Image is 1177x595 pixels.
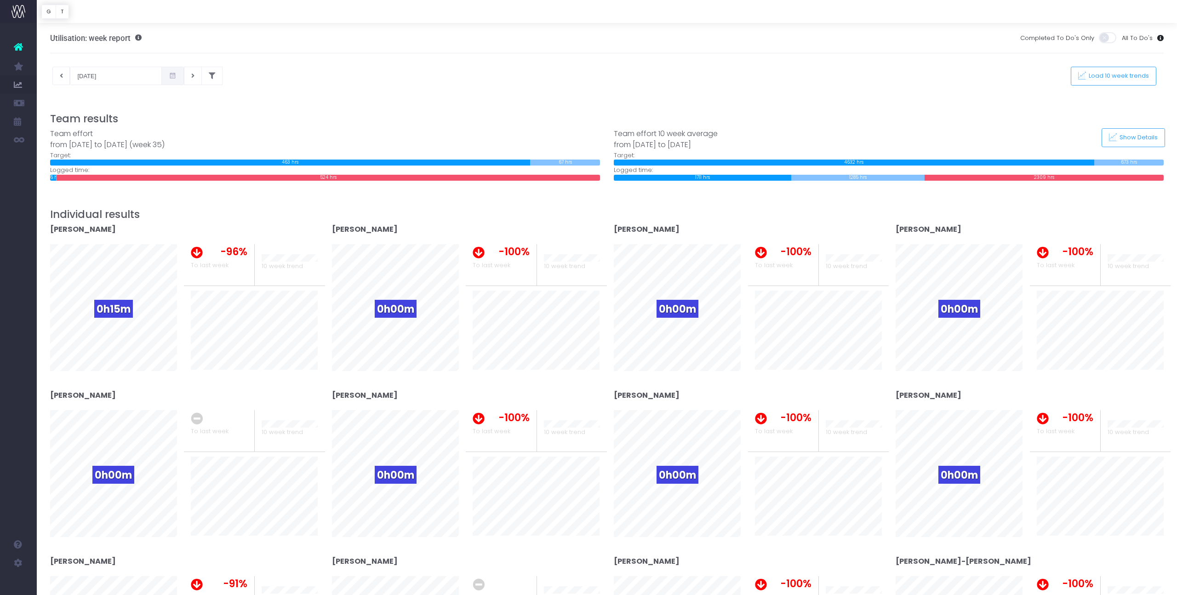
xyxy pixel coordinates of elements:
h3: Individual results [50,208,1164,221]
span: 0h00m [375,466,417,484]
div: 67 hrs [530,160,600,166]
span: -100% [1062,410,1093,425]
strong: [PERSON_NAME] [50,224,116,235]
span: 10 week trend [1108,428,1149,437]
span: -100% [498,244,530,259]
strong: [PERSON_NAME] [614,224,680,235]
div: Team effort 10 week average from [DATE] to [DATE] [614,128,1164,151]
strong: [PERSON_NAME] [332,390,398,400]
h3: Utilisation: week report [50,34,142,43]
span: To last week [191,427,229,436]
span: 10 week trend [826,428,867,437]
span: -100% [780,410,811,425]
span: 10 week trend [262,262,303,271]
span: 0h00m [375,300,417,318]
span: To last week [755,261,793,270]
span: 0h15m [94,300,133,318]
span: 10 week trend [544,428,585,437]
span: 0h00m [938,466,980,484]
div: 524 hrs [57,175,600,181]
span: To last week [473,427,510,436]
div: Team effort from [DATE] to [DATE] (week 35) [50,128,600,151]
div: 2309 hrs [925,175,1164,181]
span: 0h00m [657,466,698,484]
span: -100% [1062,244,1093,259]
img: images/default_profile_image.png [11,577,25,590]
strong: [PERSON_NAME]-[PERSON_NAME] [896,556,1031,566]
div: 673 hrs [1094,160,1164,166]
span: To last week [191,261,229,270]
div: Target: Logged time: [607,128,1171,181]
button: Load 10 week trends [1071,67,1156,86]
div: 1 hrs [56,175,57,181]
strong: [PERSON_NAME] [614,390,680,400]
button: T [56,5,69,19]
div: 463 hrs [50,160,531,166]
span: -91% [223,576,247,591]
span: 0% [514,576,530,591]
span: To last week [1037,427,1074,436]
div: 1285 hrs [791,175,925,181]
span: 10 week trend [826,262,867,271]
span: 10 week trend [1108,262,1149,271]
span: 10 week trend [544,262,585,271]
span: To last week [755,427,793,436]
span: Load 10 week trends [1086,72,1149,80]
span: -100% [780,244,811,259]
span: 0h00m [938,300,980,318]
span: To last week [473,261,510,270]
div: Vertical button group [41,5,69,19]
span: 10 week trend [262,428,303,437]
span: Completed To Do's Only [1020,34,1094,43]
strong: [PERSON_NAME] [50,556,116,566]
h3: Team results [50,113,1164,125]
strong: [PERSON_NAME] [332,556,398,566]
span: 0% [232,410,247,425]
span: -100% [498,410,530,425]
div: 1711 hrs [614,175,791,181]
span: Show Details [1117,134,1158,142]
strong: [PERSON_NAME] [50,390,116,400]
span: -96% [220,244,247,259]
strong: [PERSON_NAME] [332,224,398,235]
span: 0h00m [657,300,698,318]
strong: [PERSON_NAME] [896,390,961,400]
strong: [PERSON_NAME] [614,556,680,566]
div: 4632 hrs [614,160,1094,166]
span: 0h00m [92,466,134,484]
span: To last week [1037,261,1074,270]
strong: [PERSON_NAME] [896,224,961,235]
span: All To Do's [1122,34,1153,43]
div: Target: Logged time: [43,128,607,181]
span: -100% [780,576,811,591]
button: G [41,5,56,19]
div: 6 hrs [50,175,57,181]
span: -100% [1062,576,1093,591]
